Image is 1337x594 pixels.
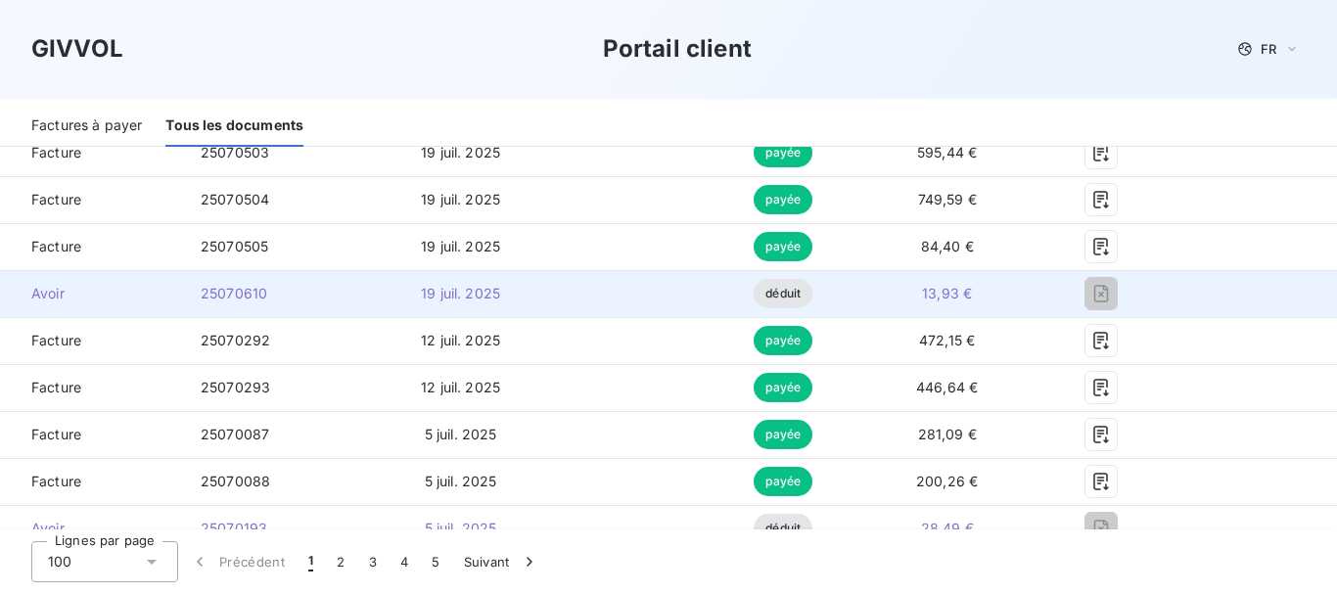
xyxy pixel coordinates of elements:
[201,520,267,536] span: 25070193
[452,541,551,582] button: Suivant
[16,472,169,491] span: Facture
[16,284,169,303] span: Avoir
[421,144,500,160] span: 19 juil. 2025
[754,138,812,167] span: payée
[754,326,812,355] span: payée
[754,467,812,496] span: payée
[48,552,71,571] span: 100
[201,191,269,207] span: 25070504
[31,31,123,67] h3: GIVVOL
[425,520,497,536] span: 5 juil. 2025
[31,106,142,147] div: Factures à payer
[421,379,500,395] span: 12 juil. 2025
[201,473,270,489] span: 25070088
[425,426,497,442] span: 5 juil. 2025
[201,332,270,348] span: 25070292
[919,332,975,348] span: 472,15 €
[16,425,169,444] span: Facture
[921,520,974,536] span: 28,49 €
[421,238,500,254] span: 19 juil. 2025
[16,190,169,209] span: Facture
[916,473,978,489] span: 200,26 €
[1261,41,1276,57] span: FR
[16,331,169,350] span: Facture
[201,144,269,160] span: 25070503
[325,541,356,582] button: 2
[357,541,389,582] button: 3
[201,285,267,301] span: 25070610
[922,285,972,301] span: 13,93 €
[425,473,497,489] span: 5 juil. 2025
[603,31,752,67] h3: Portail client
[754,232,812,261] span: payée
[178,541,297,582] button: Précédent
[297,541,325,582] button: 1
[16,378,169,397] span: Facture
[918,191,977,207] span: 749,59 €
[16,143,169,162] span: Facture
[916,379,978,395] span: 446,64 €
[389,541,420,582] button: 4
[201,379,270,395] span: 25070293
[917,144,977,160] span: 595,44 €
[754,279,812,308] span: déduit
[421,285,500,301] span: 19 juil. 2025
[201,238,268,254] span: 25070505
[754,373,812,402] span: payée
[201,426,269,442] span: 25070087
[165,106,303,147] div: Tous les documents
[754,420,812,449] span: payée
[754,514,812,543] span: déduit
[918,426,977,442] span: 281,09 €
[16,519,169,538] span: Avoir
[421,191,500,207] span: 19 juil. 2025
[16,237,169,256] span: Facture
[421,332,500,348] span: 12 juil. 2025
[308,552,313,571] span: 1
[754,185,812,214] span: payée
[921,238,974,254] span: 84,40 €
[420,541,451,582] button: 5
